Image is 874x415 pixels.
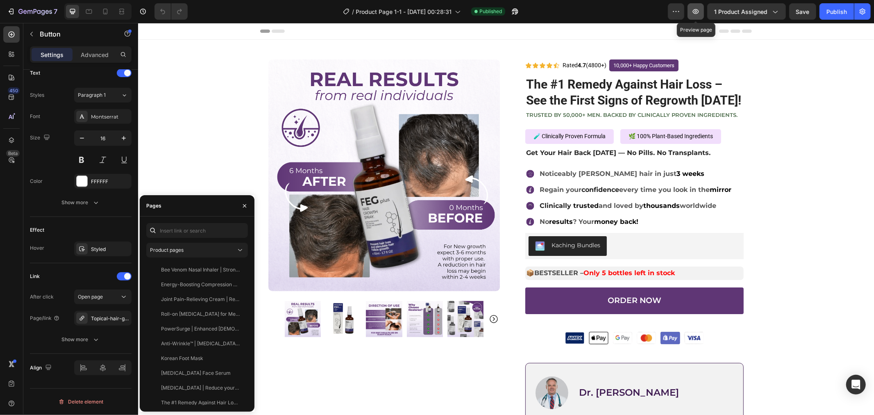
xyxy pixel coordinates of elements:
[146,223,248,238] input: Insert link or search
[150,247,184,253] span: Product pages
[387,265,606,291] button: ORDER NOW
[482,106,583,121] button: <p>🌿 100% Plant-Based Ingredients</p>
[30,132,52,144] div: Size
[161,399,240,406] div: The #1 Remedy Against Hair Loss – See the First Signs of Regrowth [DATE]!
[425,37,468,48] p: Rated (4800+)
[475,38,536,47] p: 10,000+ Happy Customers
[78,294,103,300] span: Open page
[91,113,129,121] div: Montserrat
[397,353,430,386] img: gempages_578359433361359376-710254c7-539b-416e-96d9-48e9175e66c8.png
[352,7,354,16] span: /
[441,364,541,376] p: Dr. [PERSON_NAME]
[30,178,43,185] div: Color
[161,310,240,318] div: Roll-on [MEDICAL_DATA] for Men | Boost Performance & Confidence in 5 Minutes — No Pills Needed
[796,8,810,15] span: Save
[397,218,407,228] img: KachingBundles.png
[396,246,445,254] strong: BESTSELLER –
[30,113,40,120] div: Font
[440,39,448,46] strong: 4.7
[820,3,854,20] button: Publish
[356,7,452,16] span: Product Page 1-1 - [DATE] 00:28:31
[411,195,435,203] strong: results
[6,150,20,157] div: Beta
[30,226,44,234] div: Effect
[846,375,866,394] div: Open Intercom Messenger
[161,296,240,303] div: Joint Pain-Relieving Cream | Relieves knee pain & joint pain by up to 87% within 48 hours
[789,3,816,20] button: Save
[461,179,505,187] strong: and loved by
[161,384,240,392] div: [MEDICAL_DATA] | Reduce your [MEDICAL_DATA] cravings by 90% in just 7 days!
[456,195,500,203] strong: money back!
[161,369,231,377] div: [MEDICAL_DATA] Face Serum
[387,106,476,121] button: <p>🧪 Clinically Proven Formula</p>
[388,244,605,256] p: 📦
[542,179,578,187] strong: worldwide
[714,7,767,16] span: 1 product assigned
[146,243,248,258] button: Product pages
[58,397,103,407] div: Delete element
[74,290,132,304] button: Open page
[390,213,469,233] button: Kaching Bundles
[505,179,542,187] strong: thousands
[395,108,468,119] p: 🧪 Clinically Proven Formula
[91,246,129,253] div: Styled
[30,195,132,210] button: Show more
[62,198,100,207] div: Show more
[41,50,64,59] p: Settings
[413,218,462,227] div: Kaching Bundles
[479,8,502,15] span: Published
[30,315,60,322] div: Page/link
[161,340,240,347] div: Anti-Wrinkle™ | [MEDICAL_DATA] Wrinkle Removal Cream
[388,126,572,134] strong: Get Your Hair Back [DATE] — No Pills. No Transplants.
[74,88,132,103] button: Paragraph 1
[3,3,61,20] button: 7
[420,304,573,327] img: gempages_578359433361359376-b07c315c-313a-41af-8294-b30aa39a5acc.png
[490,108,575,119] p: 🌿 100% Plant-Based Ingredients
[30,69,40,77] div: Text
[161,266,240,274] div: Bee Venom Nasal Inhaler | Strong performance in 5 minutes – without pills!
[138,23,874,415] iframe: Design area
[435,179,461,187] strong: trusted
[445,246,537,254] strong: Only 5 bottles left in stock
[161,281,240,288] div: Energy-Boosting Compression Vest | Enhance Strength, Improve Posture & Instantly Slim Look
[8,87,20,94] div: 450
[62,335,100,344] div: Show more
[481,163,572,171] strong: every time you look in the
[707,3,786,20] button: 1 product assigned
[154,3,188,20] div: Undo/Redo
[30,293,54,301] div: After click
[538,147,566,155] strong: 3 weeks
[435,195,456,203] strong: ? Your
[81,50,109,59] p: Advanced
[387,52,606,86] h1: The #1 Remedy Against Hair Loss – See the First Signs of Regrowth [DATE]!
[54,7,57,16] p: 7
[30,91,44,99] div: Styles
[30,395,132,408] button: Delete element
[91,178,129,185] div: FFFFFF
[402,147,538,155] strong: Noticeably [PERSON_NAME] hair in just
[30,273,40,280] div: Link
[572,163,593,171] strong: mirror
[388,89,599,95] span: Trusted by 50,000+ men. Backed by clinically proven ingredients.
[146,202,161,210] div: Pages
[826,7,847,16] div: Publish
[40,29,109,39] p: Button
[402,179,433,187] strong: Clinically
[30,363,53,374] div: Align
[161,325,240,333] div: PowerSurge | Enhanced [DEMOGRAPHIC_DATA] Vitality in Just 3 Minutes!
[470,273,523,283] div: ORDER NOW
[91,315,129,322] div: Topical-hair-growth-serum-for-thinning-hair-powerful-dht-blocking-formula
[402,195,411,203] strong: No
[161,355,203,362] div: Korean Foot Mask
[402,163,443,171] strong: Regain your
[351,291,361,301] button: Carousel Next Arrow
[471,36,540,48] button: <p>10,000+ Happy Customers</p>
[30,244,44,252] div: Hover
[443,163,481,171] strong: confidence
[30,332,132,347] button: Show more
[78,91,106,99] span: Paragraph 1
